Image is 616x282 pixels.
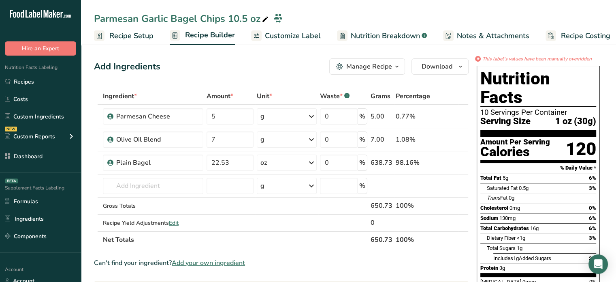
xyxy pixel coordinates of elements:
div: g [260,181,264,191]
button: Download [411,58,469,75]
span: Amount [207,91,233,101]
span: Saturated Fat [487,185,518,191]
span: Percentage [396,91,430,101]
div: 638.73 [371,158,392,168]
span: 0mg [509,205,520,211]
div: Olive Oil Blend [116,135,198,144]
div: Open Intercom Messenger [588,254,608,274]
div: 98.16% [396,158,430,168]
span: Customize Label [265,30,321,41]
div: oz [260,158,267,168]
a: Recipe Setup [94,27,153,45]
span: Unit [257,91,272,101]
a: Recipe Builder [170,26,235,45]
div: Calories [480,146,550,158]
div: Parmesan Garlic Bagel Chips 10.5 oz [94,11,270,26]
span: Recipe Builder [185,30,235,41]
th: 650.73 [369,231,394,248]
span: Fat [487,195,507,201]
span: Sodium [480,215,498,221]
div: Custom Reports [5,132,55,141]
div: 650.73 [371,201,392,211]
span: Grams [371,91,390,101]
span: Total Sugars [487,245,516,251]
span: 0% [589,205,596,211]
span: 6% [589,225,596,231]
div: g [260,135,264,144]
span: Dietary Fiber [487,235,516,241]
span: 3% [589,235,596,241]
div: NEW [5,127,17,131]
div: 1.08% [396,135,430,144]
a: Nutrition Breakdown [337,27,427,45]
span: 1g [513,255,519,261]
span: 16g [530,225,539,231]
span: 5g [503,175,508,181]
span: Total Fat [480,175,501,181]
span: Add your own ingredient [172,258,245,268]
div: Gross Totals [103,202,203,210]
div: Add Ingredients [94,60,160,73]
span: Notes & Attachments [457,30,529,41]
div: Manage Recipe [346,62,392,71]
span: 130mg [499,215,516,221]
i: Trans [487,195,500,201]
div: 0 [371,218,392,228]
span: Recipe Setup [109,30,153,41]
span: 0.5g [519,185,529,191]
div: 0.77% [396,112,430,121]
span: 1g [517,245,522,251]
span: 6% [589,215,596,221]
span: 3% [589,185,596,191]
div: 120 [566,138,596,160]
span: Download [422,62,452,71]
span: Total Carbohydrates [480,225,529,231]
span: Edit [169,219,179,227]
span: Ingredient [103,91,137,101]
h1: Nutrition Facts [480,69,596,107]
div: Amount Per Serving [480,138,550,146]
a: Notes & Attachments [443,27,529,45]
div: BETA [5,179,18,183]
span: Protein [480,265,498,271]
div: Waste [320,91,350,101]
th: 100% [394,231,432,248]
span: 6% [589,175,596,181]
span: Serving Size [480,116,531,127]
div: Recipe Yield Adjustments [103,219,203,227]
div: Can't find your ingredient? [94,258,469,268]
span: <1g [517,235,525,241]
span: Nutrition Breakdown [351,30,420,41]
div: g [260,112,264,121]
div: 5.00 [371,112,392,121]
span: 0g [509,195,514,201]
section: % Daily Value * [480,163,596,173]
span: Includes Added Sugars [493,255,551,261]
a: Recipe Costing [546,27,610,45]
div: 100% [396,201,430,211]
input: Add Ingredient [103,178,203,194]
a: Customize Label [251,27,321,45]
div: 10 Servings Per Container [480,108,596,116]
div: Parmesan Cheese [116,112,198,121]
span: Recipe Costing [561,30,610,41]
div: 7.00 [371,135,392,144]
button: Hire an Expert [5,41,76,56]
span: Cholesterol [480,205,508,211]
button: Manage Recipe [329,58,405,75]
span: 1 oz (30g) [555,116,596,127]
div: Plain Bagel [116,158,198,168]
th: Net Totals [101,231,369,248]
i: This label's values have been manually overridden [482,55,592,62]
span: 3g [499,265,505,271]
